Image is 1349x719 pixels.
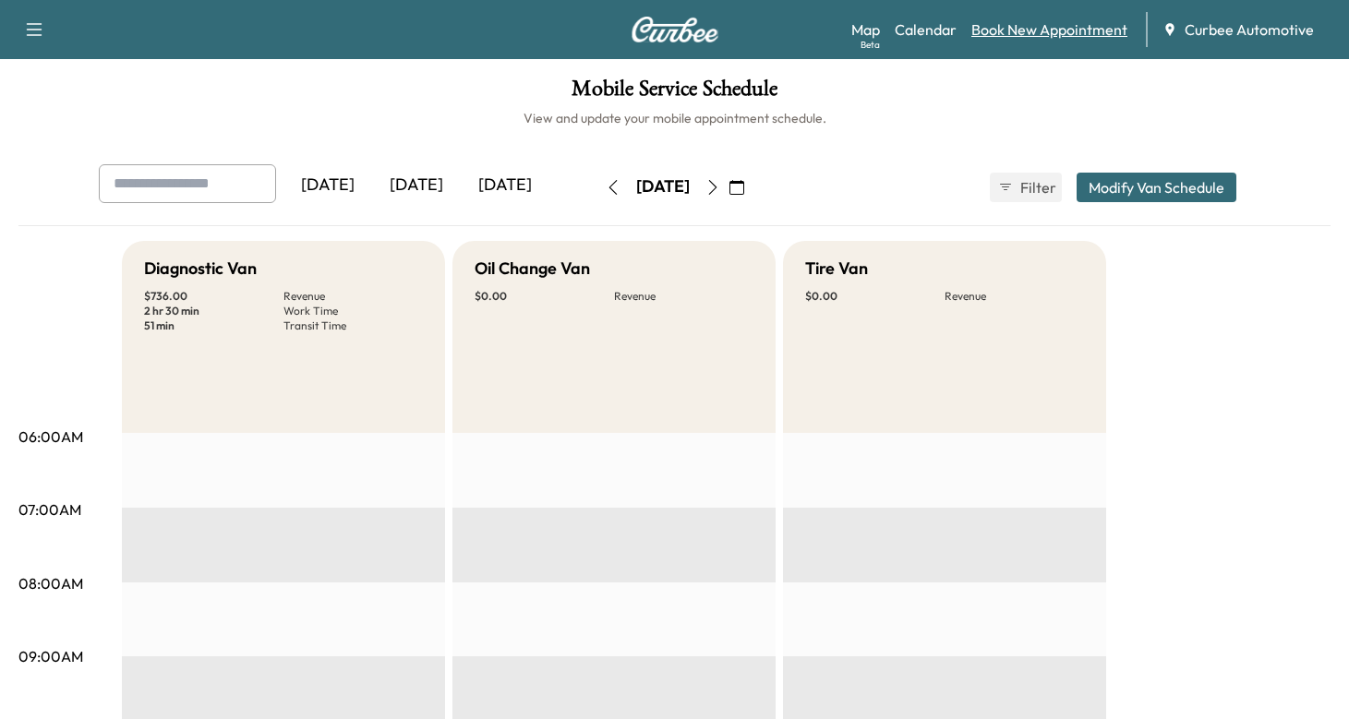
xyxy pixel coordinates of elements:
[475,256,590,282] h5: Oil Change Van
[144,256,257,282] h5: Diagnostic Van
[805,256,868,282] h5: Tire Van
[144,304,283,318] p: 2 hr 30 min
[18,645,83,667] p: 09:00AM
[861,38,880,52] div: Beta
[18,78,1331,109] h1: Mobile Service Schedule
[805,289,945,304] p: $ 0.00
[283,289,423,304] p: Revenue
[461,164,549,207] div: [DATE]
[636,175,690,198] div: [DATE]
[1185,18,1314,41] span: Curbee Automotive
[144,318,283,333] p: 51 min
[18,572,83,594] p: 08:00AM
[283,318,423,333] p: Transit Time
[475,289,614,304] p: $ 0.00
[372,164,461,207] div: [DATE]
[990,173,1062,202] button: Filter
[945,289,1084,304] p: Revenue
[631,17,719,42] img: Curbee Logo
[18,109,1331,127] h6: View and update your mobile appointment schedule.
[18,425,83,448] p: 06:00AM
[18,498,81,521] p: 07:00AM
[283,164,372,207] div: [DATE]
[851,18,880,41] a: MapBeta
[144,289,283,304] p: $ 736.00
[614,289,753,304] p: Revenue
[1020,176,1054,198] span: Filter
[895,18,957,41] a: Calendar
[1077,173,1236,202] button: Modify Van Schedule
[283,304,423,318] p: Work Time
[971,18,1127,41] a: Book New Appointment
